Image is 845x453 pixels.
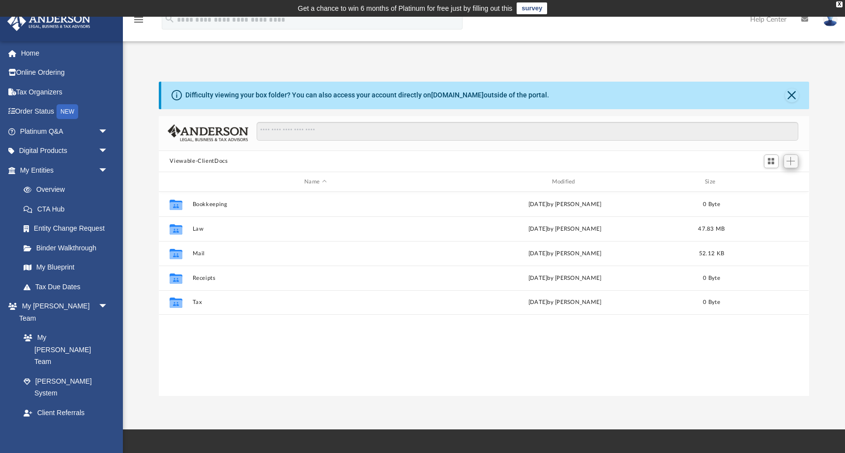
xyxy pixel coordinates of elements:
[14,258,118,277] a: My Blueprint
[14,180,123,200] a: Overview
[703,202,721,207] span: 0 Byte
[4,12,93,31] img: Anderson Advisors Platinum Portal
[133,14,145,26] i: menu
[14,277,123,297] a: Tax Due Dates
[14,199,123,219] a: CTA Hub
[193,201,438,208] button: Bookkeeping
[836,1,843,7] div: close
[14,403,118,423] a: Client Referrals
[442,274,688,283] div: [DATE] by [PERSON_NAME]
[7,160,123,180] a: My Entitiesarrow_drop_down
[823,12,838,27] img: User Pic
[784,154,798,168] button: Add
[98,121,118,142] span: arrow_drop_down
[442,225,688,234] div: [DATE] by [PERSON_NAME]
[785,89,799,102] button: Close
[7,141,123,161] a: Digital Productsarrow_drop_down
[163,178,188,186] div: id
[14,238,123,258] a: Binder Walkthrough
[193,226,438,232] button: Law
[193,300,438,306] button: Tax
[98,160,118,181] span: arrow_drop_down
[431,91,484,99] a: [DOMAIN_NAME]
[98,141,118,161] span: arrow_drop_down
[57,104,78,119] div: NEW
[7,63,123,83] a: Online Ordering
[159,192,809,396] div: grid
[193,250,438,257] button: Mail
[7,82,123,102] a: Tax Organizers
[14,371,118,403] a: [PERSON_NAME] System
[14,219,123,239] a: Entity Change Request
[133,19,145,26] a: menu
[164,13,175,24] i: search
[257,122,798,141] input: Search files and folders
[298,2,513,14] div: Get a chance to win 6 months of Platinum for free just by filling out this
[442,200,688,209] div: [DATE] by [PERSON_NAME]
[192,178,438,186] div: Name
[442,178,688,186] div: Modified
[7,102,123,122] a: Order StatusNEW
[699,226,725,232] span: 47.83 MB
[7,121,123,141] a: Platinum Q&Aarrow_drop_down
[98,297,118,317] span: arrow_drop_down
[736,178,805,186] div: id
[442,299,688,307] div: [DATE] by [PERSON_NAME]
[703,300,721,305] span: 0 Byte
[170,157,228,166] button: Viewable-ClientDocs
[692,178,731,186] div: Size
[14,328,113,372] a: My [PERSON_NAME] Team
[703,275,721,281] span: 0 Byte
[185,90,549,100] div: Difficulty viewing your box folder? You can also access your account directly on outside of the p...
[7,43,123,63] a: Home
[193,275,438,281] button: Receipts
[517,2,547,14] a: survey
[699,251,724,256] span: 52.12 KB
[764,154,779,168] button: Switch to Grid View
[442,249,688,258] div: [DATE] by [PERSON_NAME]
[7,297,118,328] a: My [PERSON_NAME] Teamarrow_drop_down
